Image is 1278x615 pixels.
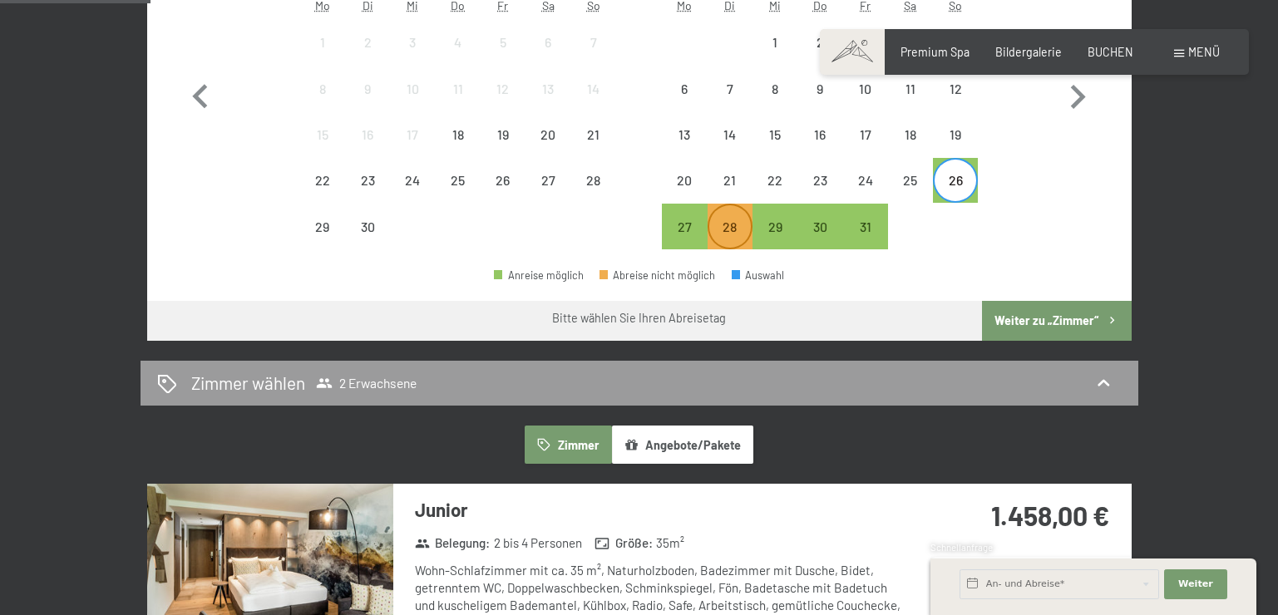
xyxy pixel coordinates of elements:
div: Abreise nicht möglich [481,20,526,65]
div: 20 [527,128,569,170]
div: Tue Sep 23 2025 [345,158,390,203]
div: Sun Oct 19 2025 [933,112,978,157]
div: Mon Sep 29 2025 [300,204,345,248]
div: Thu Oct 09 2025 [797,66,842,111]
div: Fri Sep 05 2025 [481,20,526,65]
div: Sat Oct 04 2025 [888,20,933,65]
div: 9 [799,82,841,124]
div: Abreise nicht möglich [888,158,933,203]
h2: Zimmer wählen [191,371,305,395]
div: Abreise nicht möglich [933,20,978,65]
div: Abreise nicht möglich [570,158,615,203]
div: Thu Sep 25 2025 [436,158,481,203]
div: Abreise nicht möglich [300,204,345,248]
div: Abreise nicht möglich [345,204,390,248]
div: 15 [302,128,343,170]
div: Tue Sep 02 2025 [345,20,390,65]
span: Schnellanfrage [930,542,993,553]
button: Angebote/Pakete [612,426,753,464]
span: Weiter [1178,578,1213,591]
div: Abreise möglich [752,204,797,248]
div: Abreise möglich [842,204,887,248]
div: Bitte wählen Sie Ihren Abreisetag [552,310,726,327]
div: Abreise nicht möglich [526,20,570,65]
div: Wed Sep 03 2025 [390,20,435,65]
a: Premium Spa [901,45,970,59]
div: Thu Oct 30 2025 [797,204,842,248]
div: Thu Sep 11 2025 [436,66,481,111]
div: Abreise nicht möglich [570,66,615,111]
div: Wed Oct 08 2025 [752,66,797,111]
div: Abreise nicht möglich, da die Mindestaufenthaltsdauer nicht erfüllt wird [708,204,752,248]
div: 13 [527,82,569,124]
div: Thu Oct 23 2025 [797,158,842,203]
div: Abreise nicht möglich [662,158,707,203]
div: Abreise nicht möglich [300,158,345,203]
div: Mon Sep 08 2025 [300,66,345,111]
div: 12 [935,82,976,124]
div: Abreise möglich [797,204,842,248]
div: Sat Oct 11 2025 [888,66,933,111]
div: 12 [482,82,524,124]
div: Abreise nicht möglich [708,158,752,203]
div: Thu Oct 02 2025 [797,20,842,65]
div: Abreise nicht möglich [526,66,570,111]
div: Sat Oct 18 2025 [888,112,933,157]
div: Abreise nicht möglich [436,158,481,203]
div: 17 [392,128,433,170]
div: 27 [664,220,705,262]
div: 8 [754,82,796,124]
strong: 1.458,00 € [991,499,1109,531]
div: Abreise nicht möglich [797,112,842,157]
div: Sun Oct 26 2025 [933,158,978,203]
div: 15 [754,128,796,170]
div: 11 [437,82,479,124]
div: Abreise nicht möglich [752,20,797,65]
div: Abreise nicht möglich [481,112,526,157]
div: Thu Sep 18 2025 [436,112,481,157]
div: Sat Sep 27 2025 [526,158,570,203]
div: Fri Oct 10 2025 [842,66,887,111]
div: Thu Oct 16 2025 [797,112,842,157]
div: Abreise nicht möglich [662,112,707,157]
div: 28 [572,174,614,215]
div: Abreise nicht möglich [345,66,390,111]
div: 29 [302,220,343,262]
div: Abreise nicht möglich [390,112,435,157]
div: Wed Sep 10 2025 [390,66,435,111]
button: Weiter zu „Zimmer“ [982,301,1131,341]
div: Abreise nicht möglich [752,158,797,203]
div: Sun Sep 07 2025 [570,20,615,65]
div: 26 [935,174,976,215]
div: Tue Oct 07 2025 [708,66,752,111]
div: Abreise nicht möglich [526,112,570,157]
span: 2 Erwachsene [316,375,417,391]
div: 30 [799,220,841,262]
div: Tue Oct 21 2025 [708,158,752,203]
span: 35 m² [656,534,684,552]
div: 14 [709,128,751,170]
div: Abreise nicht möglich [390,158,435,203]
div: Abreise nicht möglich [797,20,842,65]
div: Mon Sep 01 2025 [300,20,345,65]
div: Tue Sep 16 2025 [345,112,390,157]
div: 18 [890,128,931,170]
div: 11 [890,82,931,124]
div: Tue Sep 30 2025 [345,204,390,248]
div: Abreise nicht möglich [300,66,345,111]
div: 13 [664,128,705,170]
div: Mon Oct 27 2025 [662,204,707,248]
div: Abreise nicht möglich [481,158,526,203]
div: Abreise nicht möglich [436,20,481,65]
div: 5 [482,36,524,77]
div: Abreise nicht möglich [842,20,887,65]
div: 23 [347,174,388,215]
div: 9 [347,82,388,124]
div: 19 [482,128,524,170]
div: 6 [664,82,705,124]
div: Mon Oct 20 2025 [662,158,707,203]
div: 29 [754,220,796,262]
div: Mon Sep 22 2025 [300,158,345,203]
div: 2 [799,36,841,77]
